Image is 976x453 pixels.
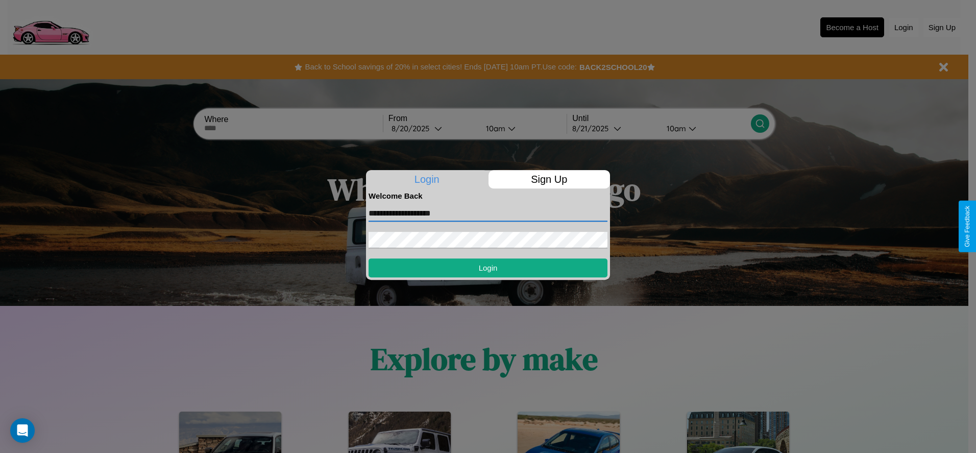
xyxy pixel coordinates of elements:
[366,170,488,188] p: Login
[369,192,607,200] h4: Welcome Back
[369,258,607,277] button: Login
[964,206,971,247] div: Give Feedback
[489,170,611,188] p: Sign Up
[10,418,35,443] div: Open Intercom Messenger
